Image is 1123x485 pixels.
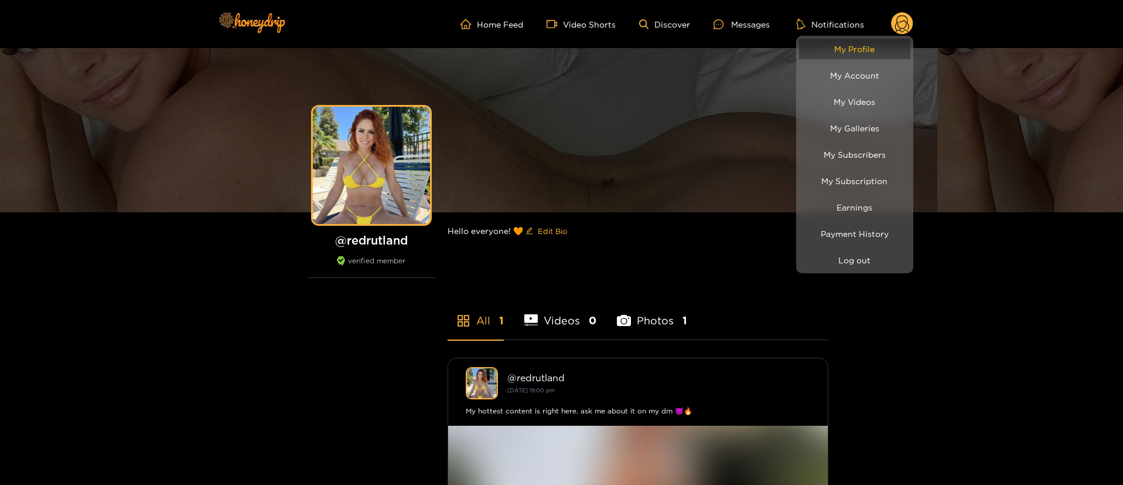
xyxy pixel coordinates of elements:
[799,250,910,270] button: Log out
[799,91,910,112] a: My Videos
[799,39,910,59] a: My Profile
[799,197,910,218] a: Earnings
[799,171,910,191] a: My Subscription
[799,118,910,138] a: My Galleries
[799,223,910,244] a: Payment History
[799,144,910,165] a: My Subscribers
[799,65,910,86] a: My Account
